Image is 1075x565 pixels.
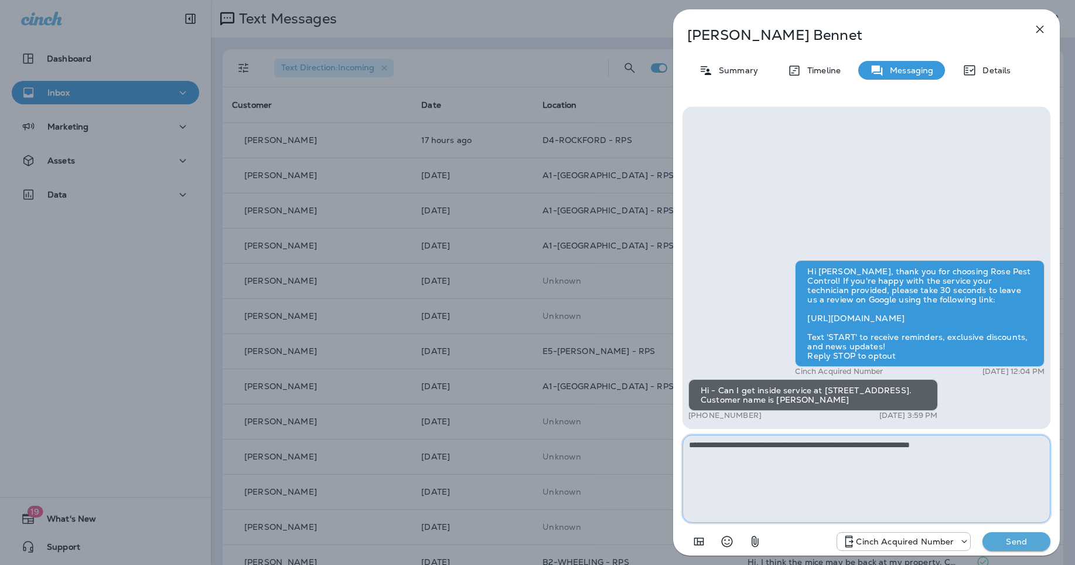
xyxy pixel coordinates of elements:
p: Details [977,66,1011,75]
div: Hi [PERSON_NAME], thank you for choosing Rose Pest Control! If you're happy with the service your... [795,260,1045,367]
p: [PHONE_NUMBER] [688,411,762,420]
button: Add in a premade template [687,530,711,553]
p: Summary [713,66,758,75]
p: [DATE] 12:04 PM [982,367,1045,376]
p: Send [992,536,1041,547]
button: Send [982,532,1050,551]
p: Timeline [801,66,841,75]
div: Hi - Can I get inside service at [STREET_ADDRESS]. Customer name is [PERSON_NAME] [688,379,938,411]
p: [PERSON_NAME] Bennet [687,27,1007,43]
p: Cinch Acquired Number [795,367,883,376]
p: [DATE] 3:59 PM [879,411,938,420]
p: Messaging [884,66,933,75]
div: +1 (224) 344-8646 [837,535,970,549]
p: Cinch Acquired Number [856,537,954,546]
button: Select an emoji [715,530,739,553]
